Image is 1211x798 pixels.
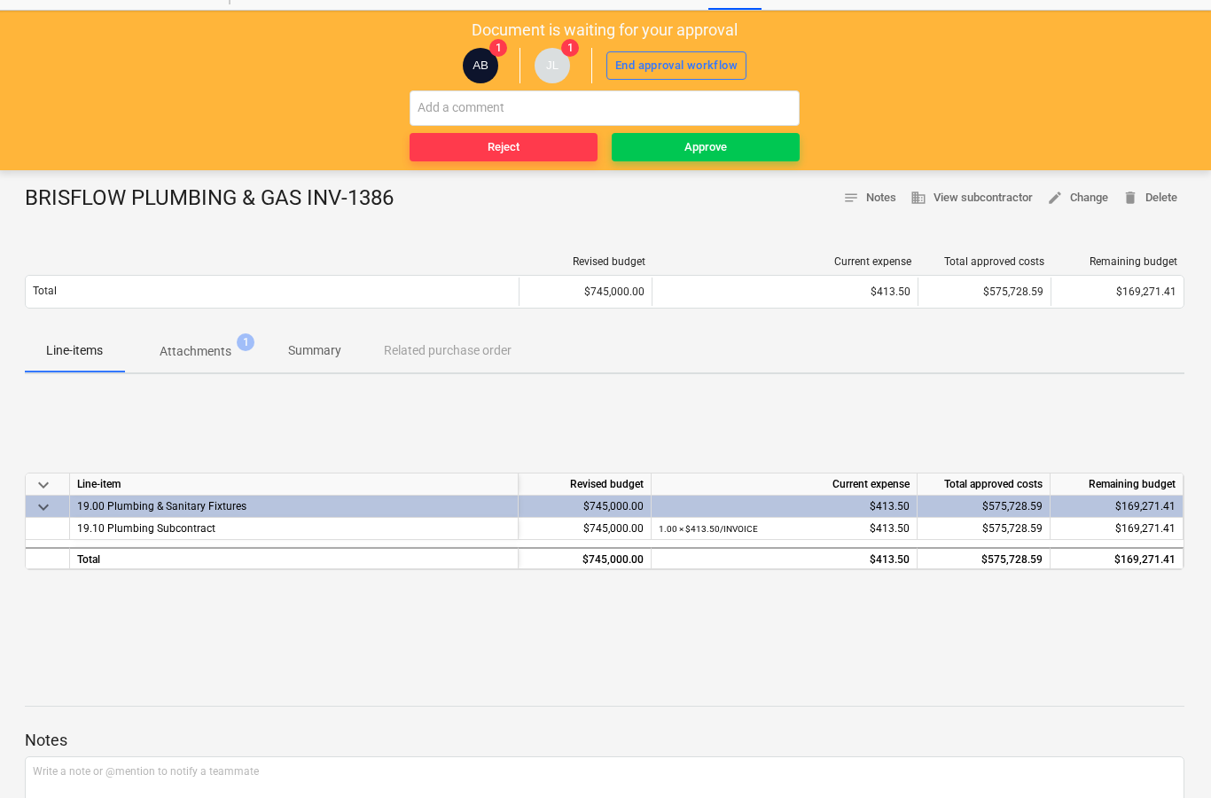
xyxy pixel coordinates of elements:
[659,496,910,518] div: $413.50
[288,341,341,360] p: Summary
[25,184,408,213] div: BRISFLOW PLUMBING & GAS INV-1386
[33,497,54,518] span: keyboard_arrow_down
[410,90,800,126] input: Add a comment
[1047,190,1063,206] span: edit
[546,59,559,72] span: JL
[1122,188,1177,208] span: Delete
[652,473,918,496] div: Current expense
[46,341,103,360] p: Line-items
[903,184,1040,212] button: View subcontractor
[659,549,910,571] div: $413.50
[659,524,758,534] small: 1.00 × $413.50 / INVOICE
[561,39,579,57] span: 1
[519,547,652,569] div: $745,000.00
[519,278,652,306] div: $745,000.00
[1116,286,1176,298] span: $169,271.41
[25,730,1184,751] p: Notes
[463,48,498,83] div: Alberto Berdera
[237,333,254,351] span: 1
[1051,473,1184,496] div: Remaining budget
[1051,496,1184,518] div: $169,271.41
[612,133,800,161] button: Approve
[489,39,507,57] span: 1
[1115,522,1176,535] span: $169,271.41
[70,547,519,569] div: Total
[918,547,1051,569] div: $575,728.59
[910,188,1033,208] span: View subcontractor
[606,51,746,80] button: End approval workflow
[982,522,1043,535] span: $575,728.59
[77,522,215,535] span: 19.10 Plumbing Subcontract
[1122,190,1138,206] span: delete
[918,496,1051,518] div: $575,728.59
[519,518,652,540] div: $745,000.00
[918,278,1051,306] div: $575,728.59
[535,48,570,83] div: Joseph Licastro
[77,496,511,517] div: 19.00 Plumbing & Sanitary Fixtures
[519,496,652,518] div: $745,000.00
[1040,184,1115,212] button: Change
[918,473,1051,496] div: Total approved costs
[33,284,57,299] p: Total
[1047,188,1108,208] span: Change
[160,342,231,361] p: Attachments
[1051,547,1184,569] div: $169,271.41
[615,56,738,76] div: End approval workflow
[33,474,54,496] span: keyboard_arrow_down
[836,184,903,212] button: Notes
[519,473,652,496] div: Revised budget
[472,20,738,41] p: Document is waiting for your approval
[473,59,488,72] span: AB
[527,255,645,268] div: Revised budget
[488,137,520,158] div: Reject
[1122,713,1211,798] iframe: Chat Widget
[660,286,910,298] div: $413.50
[843,190,859,206] span: notes
[1059,255,1177,268] div: Remaining budget
[70,473,519,496] div: Line-item
[926,255,1044,268] div: Total approved costs
[410,133,598,161] button: Reject
[843,188,896,208] span: Notes
[684,137,727,158] div: Approve
[1115,184,1184,212] button: Delete
[659,518,910,540] div: $413.50
[660,255,911,268] div: Current expense
[910,190,926,206] span: business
